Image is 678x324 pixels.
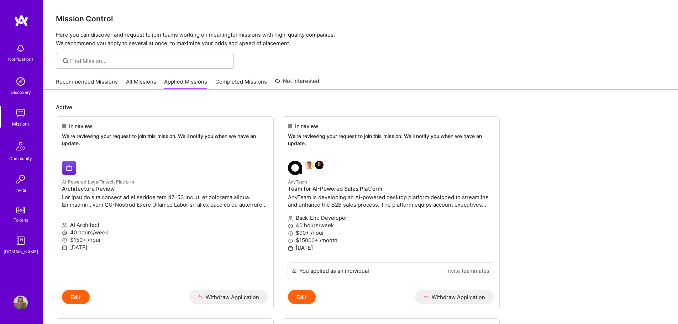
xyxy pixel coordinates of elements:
[189,290,268,304] button: Withdraw Application
[56,31,665,48] p: Here you can discover and request to join teams working on meaningful missions with high-quality ...
[288,161,302,175] img: AnyTeam company logo
[62,221,268,229] p: AI Architect
[69,122,92,130] span: In review
[415,290,494,304] button: Withdraw Application
[305,161,314,169] img: Souvik Basu
[288,237,494,244] p: $15000+ /month
[288,223,293,229] i: icon Clock
[126,78,156,90] a: All Missions
[12,120,30,128] div: Missions
[56,14,665,23] h3: Mission Control
[12,296,30,310] a: User Avatar
[62,290,90,304] button: Edit
[8,55,33,63] div: Notifications
[288,229,494,237] p: $90+ /hour
[62,236,268,244] p: $150+ /hour
[12,138,29,155] img: Community
[295,122,318,130] span: In review
[62,223,67,228] i: icon Applicant
[62,161,76,175] img: AI-Powered LegalFintech Platform company logo
[14,216,28,224] div: Tokens
[282,155,499,262] a: AnyTeam company logoSouvik BasuJames TouheyAnyTeamTeam for AI-Powered Sales PlatformAnyTeam is de...
[62,245,67,250] i: icon Calendar
[288,231,293,236] i: icon MoneyGray
[288,216,293,221] i: icon Applicant
[14,106,28,120] img: teamwork
[275,77,319,90] a: Not Interested
[56,155,273,290] a: AI-Powered LegalFintech Platform company logoAI-Powered LegalFintech PlatformArchitecture ReviewL...
[62,133,268,147] p: We're reviewing your request to join this mission. We'll notify you when we have an update.
[62,244,268,251] p: [DATE]
[288,186,494,192] h4: Team for AI-Powered Sales Platform
[9,155,32,162] div: Community
[164,78,207,90] a: Applied Missions
[62,186,268,192] h4: Architecture Review
[215,78,267,90] a: Completed Missions
[288,244,494,251] p: [DATE]
[11,89,31,96] div: Discovery
[14,296,28,310] img: User Avatar
[14,14,28,27] img: logo
[288,133,494,147] p: We're reviewing your request to join this mission. We'll notify you when we have an update.
[4,248,38,255] div: [DOMAIN_NAME]
[62,193,268,208] p: Lor ipsu do sita consect ad el seddoe tem 47-53 inc utl et dolorema aliqua. Enimadmin, veni QU-No...
[62,57,70,65] i: icon SearchGrey
[288,179,307,185] small: AnyTeam
[315,161,324,169] img: James Touhey
[288,222,494,229] p: 40 hours/week
[62,238,67,243] i: icon MoneyGray
[288,246,293,251] i: icon Calendar
[14,74,28,89] img: discovery
[70,57,228,65] input: Find Mission...
[56,103,665,111] p: Active
[14,172,28,186] img: Invite
[62,229,268,236] p: 40 hours/week
[62,230,67,235] i: icon Clock
[14,234,28,248] img: guide book
[16,207,25,213] img: tokens
[299,267,369,275] div: You applied as an individual
[446,267,489,275] a: Invite teammates
[288,193,494,208] p: AnyTeam is developing an AI-powered desktop platform designed to streamline and enhance the B2B s...
[288,238,293,244] i: icon MoneyGray
[288,290,316,304] button: Edit
[15,186,26,194] div: Invite
[288,214,494,222] p: Back-End Developer
[56,78,118,90] a: Recommended Missions
[14,41,28,55] img: bell
[62,179,134,185] small: AI-Powered LegalFintech Platform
